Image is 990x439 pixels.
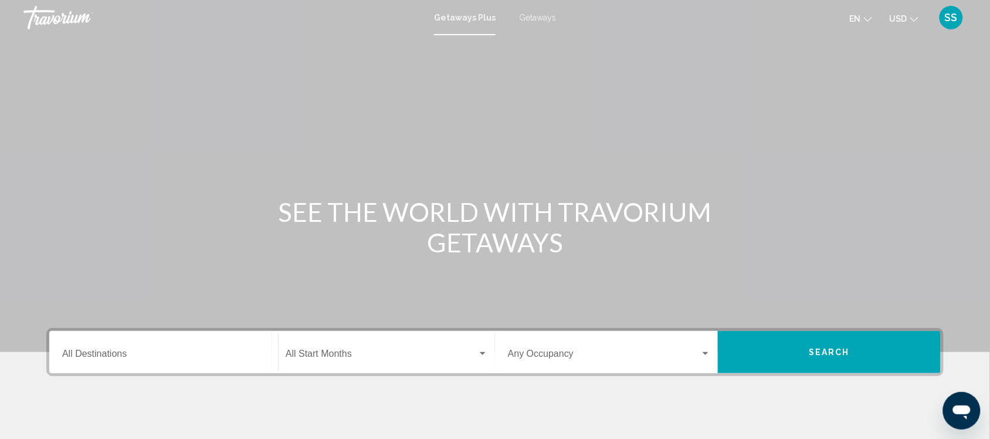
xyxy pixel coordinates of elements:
button: Change language [850,10,872,27]
button: Search [718,331,941,373]
iframe: Button to launch messaging window [943,392,981,430]
a: Getaways [519,13,556,22]
a: Travorium [23,6,422,29]
span: USD [890,14,907,23]
button: User Menu [936,5,967,30]
span: SS [945,12,958,23]
span: Search [809,348,850,357]
h1: SEE THE WORLD WITH TRAVORIUM GETAWAYS [275,197,715,258]
button: Change currency [890,10,918,27]
span: en [850,14,861,23]
div: Search widget [49,331,941,373]
a: Getaways Plus [434,13,496,22]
